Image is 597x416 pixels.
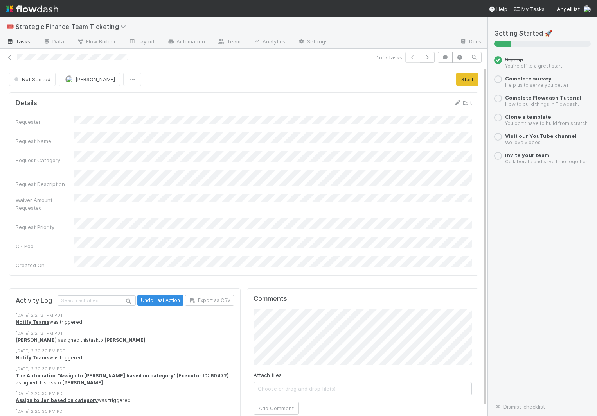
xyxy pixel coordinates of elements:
a: Data [37,36,70,48]
a: Docs [453,36,487,48]
div: Created On [16,261,74,269]
a: Notify Teams [16,319,49,325]
strong: [PERSON_NAME] [104,337,146,343]
div: was triggered [16,319,234,326]
img: avatar_76020311-b6a4-4a0c-9bb6-02f5afc1495d.png [583,5,591,13]
a: Automation [161,36,211,48]
a: Analytics [247,36,291,48]
span: Not Started [13,76,50,82]
a: Edit [453,100,472,106]
div: CR Pod [16,242,74,250]
div: Request Priority [16,223,74,231]
span: 1 of 5 tasks [377,54,402,61]
div: Waiver Amount Requested [16,196,74,212]
img: logo-inverted-e16ddd16eac7371096b0.svg [6,2,58,16]
a: Layout [122,36,161,48]
strong: [PERSON_NAME] [62,380,103,386]
a: My Tasks [514,5,545,13]
div: [DATE] 2:21:31 PM PDT [16,330,234,337]
h5: Comments [254,295,472,303]
span: [PERSON_NAME] [76,76,115,82]
label: Attach files: [254,371,283,379]
div: was triggered [16,354,234,361]
span: Tasks [6,37,31,45]
a: Dismiss checklist [494,404,545,410]
a: Settings [291,36,334,48]
div: [DATE] 2:21:31 PM PDT [16,312,234,319]
small: Help us to serve you better. [505,82,570,88]
button: Export as CSV [185,295,234,306]
small: Collaborate and save time together! [505,159,589,164]
span: Choose or drag and drop file(s) [254,382,471,395]
h5: Activity Log [16,297,56,305]
a: Assign to Jen based on category [16,397,98,403]
strong: [PERSON_NAME] [16,337,57,343]
input: Search activities... [58,295,136,306]
a: Team [211,36,247,48]
div: Request Name [16,137,74,145]
div: Request Description [16,180,74,188]
button: Add Comment [254,402,299,415]
img: avatar_76020311-b6a4-4a0c-9bb6-02f5afc1495d.png [65,75,73,83]
a: Visit our YouTube channel [505,133,577,139]
div: [DATE] 2:20:30 PM PDT [16,408,234,415]
a: Invite your team [505,152,549,158]
span: Sign up [505,56,523,62]
a: Clone a template [505,114,551,120]
h5: Getting Started 🚀 [494,30,591,37]
div: [DATE] 2:20:30 PM PDT [16,348,234,354]
span: My Tasks [514,6,545,12]
button: [PERSON_NAME] [59,73,120,86]
div: Requester [16,118,74,126]
button: Start [456,73,478,86]
div: assigned this task to [16,337,234,344]
div: Request Category [16,156,74,164]
button: Not Started [9,73,56,86]
a: Complete survey [505,75,552,82]
div: [DATE] 2:20:30 PM PDT [16,366,234,372]
h5: Details [16,99,37,107]
div: Help [489,5,507,13]
div: assigned this task to [16,372,234,387]
span: Strategic Finance Team Ticketing [16,23,130,30]
small: We love videos! [505,139,542,145]
a: Complete Flowdash Tutorial [505,95,581,101]
span: AngelList [557,6,580,12]
a: Notify Teams [16,355,49,361]
small: You’re off to a great start! [505,63,563,69]
span: Flow Builder [77,37,116,45]
span: 🎟️ [6,23,14,30]
div: was triggered [16,397,234,404]
small: You don’t have to build from scratch. [505,120,589,126]
a: The Automation "Assign to [PERSON_NAME] based on category" (Executor ID: 60472) [16,373,229,379]
div: [DATE] 2:20:30 PM PDT [16,390,234,397]
button: Undo Last Action [137,295,183,306]
small: How to build things in Flowdash. [505,101,579,107]
a: Flow Builder [70,36,122,48]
